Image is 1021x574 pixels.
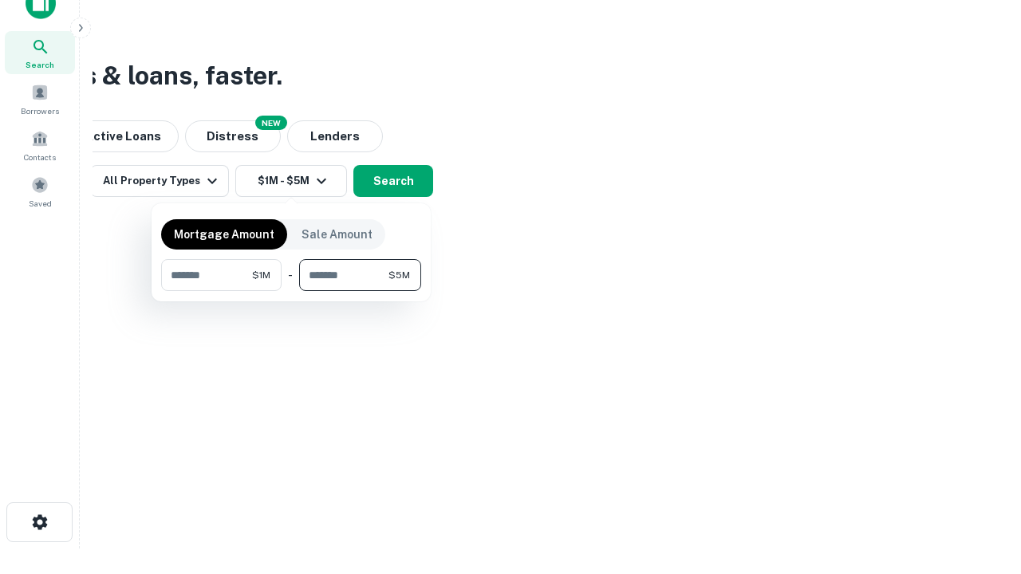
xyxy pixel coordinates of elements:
[302,226,373,243] p: Sale Amount
[388,268,410,282] span: $5M
[252,268,270,282] span: $1M
[288,259,293,291] div: -
[174,226,274,243] p: Mortgage Amount
[941,446,1021,523] iframe: Chat Widget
